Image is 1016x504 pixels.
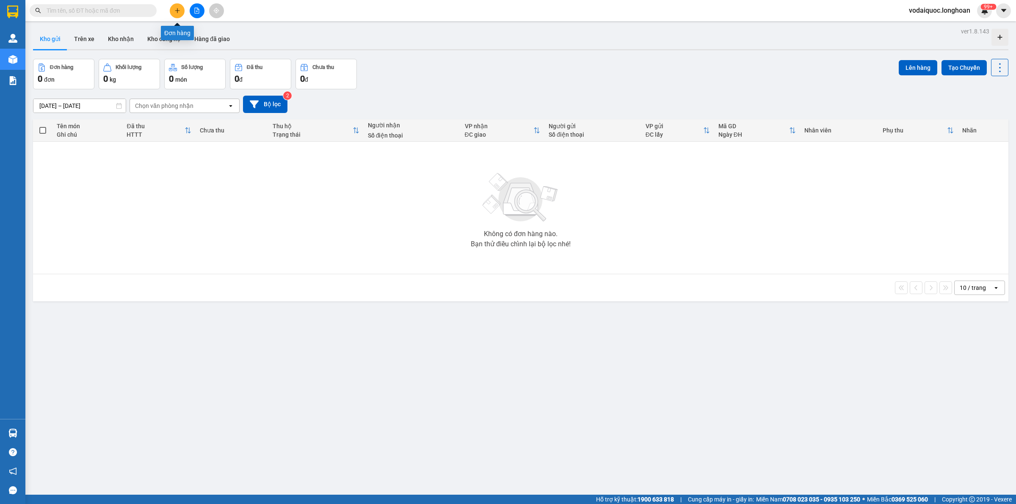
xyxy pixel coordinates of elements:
button: Bộ lọc [243,96,287,113]
div: Chọn văn phòng nhận [135,102,193,110]
div: Nhân viên [804,127,874,134]
button: Kho công nợ [141,29,188,49]
th: Toggle SortBy [461,119,544,142]
div: Nhãn [962,127,1004,134]
span: Hỗ trợ kỹ thuật: [596,495,674,504]
strong: 0369 525 060 [892,496,928,503]
sup: 2 [283,91,292,100]
div: Ghi chú [57,131,118,138]
button: Đã thu0đ [230,59,291,89]
span: Cung cấp máy in - giấy in: [688,495,754,504]
span: plus [174,8,180,14]
input: Tìm tên, số ĐT hoặc mã đơn [47,6,146,15]
span: đ [305,76,308,83]
div: Ngày ĐH [718,131,789,138]
button: Tạo Chuyến [941,60,987,75]
span: 0 [169,74,174,84]
span: 0 [235,74,239,84]
button: Trên xe [67,29,101,49]
img: svg+xml;base64,PHN2ZyBjbGFzcz0ibGlzdC1wbHVnX19zdmciIHhtbG5zPSJodHRwOi8vd3d3LnczLm9yZy8yMDAwL3N2Zy... [478,168,563,227]
div: VP nhận [465,123,533,129]
div: Người nhận [368,122,456,129]
span: 0 [38,74,42,84]
button: caret-down [996,3,1011,18]
svg: open [227,102,234,109]
span: ⚪️ [862,498,865,501]
span: notification [9,467,17,475]
div: Số điện thoại [549,131,637,138]
button: file-add [190,3,204,18]
span: kg [110,76,116,83]
img: solution-icon [8,76,17,85]
span: Miền Bắc [867,495,928,504]
button: Chưa thu0đ [295,59,357,89]
span: search [35,8,41,14]
button: Đơn hàng0đơn [33,59,94,89]
div: Không có đơn hàng nào. [484,231,558,237]
button: Kho nhận [101,29,141,49]
div: ĐC giao [465,131,533,138]
button: Hàng đã giao [188,29,237,49]
img: logo-vxr [7,6,18,18]
span: caret-down [1000,7,1008,14]
span: question-circle [9,448,17,456]
svg: open [993,284,999,291]
div: Đã thu [247,64,262,70]
img: icon-new-feature [981,7,988,14]
div: 10 / trang [960,284,986,292]
button: Lên hàng [899,60,937,75]
span: message [9,486,17,494]
span: món [175,76,187,83]
button: aim [209,3,224,18]
th: Toggle SortBy [714,119,800,142]
th: Toggle SortBy [641,119,714,142]
span: | [680,495,682,504]
div: Thu hộ [273,123,353,129]
div: Chưa thu [312,64,334,70]
div: Phụ thu [883,127,947,134]
th: Toggle SortBy [878,119,958,142]
span: đ [239,76,243,83]
strong: 0708 023 035 - 0935 103 250 [783,496,860,503]
div: Đã thu [127,123,184,129]
button: Kho gửi [33,29,67,49]
div: Số lượng [181,64,203,70]
img: warehouse-icon [8,429,17,438]
span: aim [213,8,219,14]
img: warehouse-icon [8,34,17,43]
th: Toggle SortBy [122,119,195,142]
span: đơn [44,76,55,83]
span: Miền Nam [756,495,860,504]
div: Trạng thái [273,131,353,138]
div: Số điện thoại [368,132,456,139]
div: HTTT [127,131,184,138]
div: Tên món [57,123,118,129]
img: warehouse-icon [8,55,17,64]
div: ĐC lấy [646,131,703,138]
span: file-add [194,8,200,14]
sup: 285 [980,4,996,10]
span: 0 [103,74,108,84]
span: | [934,495,936,504]
div: Người gửi [549,123,637,129]
button: Khối lượng0kg [99,59,160,89]
span: vodaiquoc.longhoan [902,5,977,16]
div: Khối lượng [116,64,141,70]
strong: 1900 633 818 [638,496,674,503]
div: VP gửi [646,123,703,129]
div: ver 1.8.143 [961,27,989,36]
div: Đơn hàng [50,64,73,70]
div: Bạn thử điều chỉnh lại bộ lọc nhé! [471,241,571,248]
button: plus [170,3,185,18]
div: Chưa thu [200,127,264,134]
div: Mã GD [718,123,789,129]
span: 0 [300,74,305,84]
div: Tạo kho hàng mới [991,29,1008,46]
th: Toggle SortBy [268,119,364,142]
span: copyright [969,496,975,502]
input: Select a date range. [33,99,126,113]
button: Số lượng0món [164,59,226,89]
